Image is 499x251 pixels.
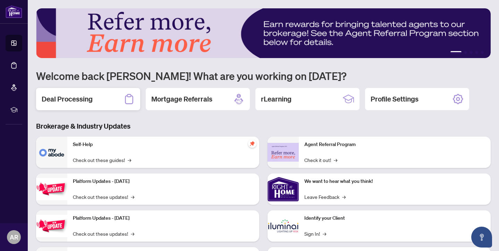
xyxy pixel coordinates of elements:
img: Slide 0 [36,8,491,58]
h2: rLearning [261,94,291,104]
button: 5 [481,51,484,54]
p: Self-Help [73,141,254,148]
a: Check out these updates!→ [73,230,134,237]
button: Open asap [471,227,492,248]
span: → [334,156,337,164]
a: Check it out!→ [304,156,337,164]
img: Platform Updates - July 8, 2025 [36,215,67,237]
span: → [131,230,134,237]
h3: Brokerage & Industry Updates [36,121,491,131]
p: Identify your Client [304,214,485,222]
span: AR [10,232,18,242]
h2: Deal Processing [42,94,93,104]
img: logo [6,5,22,18]
img: Platform Updates - July 21, 2025 [36,178,67,200]
button: 3 [470,51,473,54]
a: Sign In!→ [304,230,326,237]
p: Platform Updates - [DATE] [73,214,254,222]
a: Leave Feedback→ [304,193,346,201]
img: We want to hear what you think! [268,173,299,205]
h2: Profile Settings [371,94,418,104]
span: → [342,193,346,201]
a: Check out these updates!→ [73,193,134,201]
img: Identify your Client [268,210,299,242]
span: pushpin [248,139,256,148]
h1: Welcome back [PERSON_NAME]! What are you working on [DATE]? [36,69,491,82]
h2: Mortgage Referrals [151,94,212,104]
button: 2 [464,51,467,54]
a: Check out these guides!→ [73,156,131,164]
p: Platform Updates - [DATE] [73,178,254,185]
p: Agent Referral Program [304,141,485,148]
button: 1 [450,51,462,54]
span: → [131,193,134,201]
img: Agent Referral Program [268,143,299,162]
p: We want to hear what you think! [304,178,485,185]
span: → [128,156,131,164]
span: → [323,230,326,237]
img: Self-Help [36,137,67,168]
button: 4 [475,51,478,54]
